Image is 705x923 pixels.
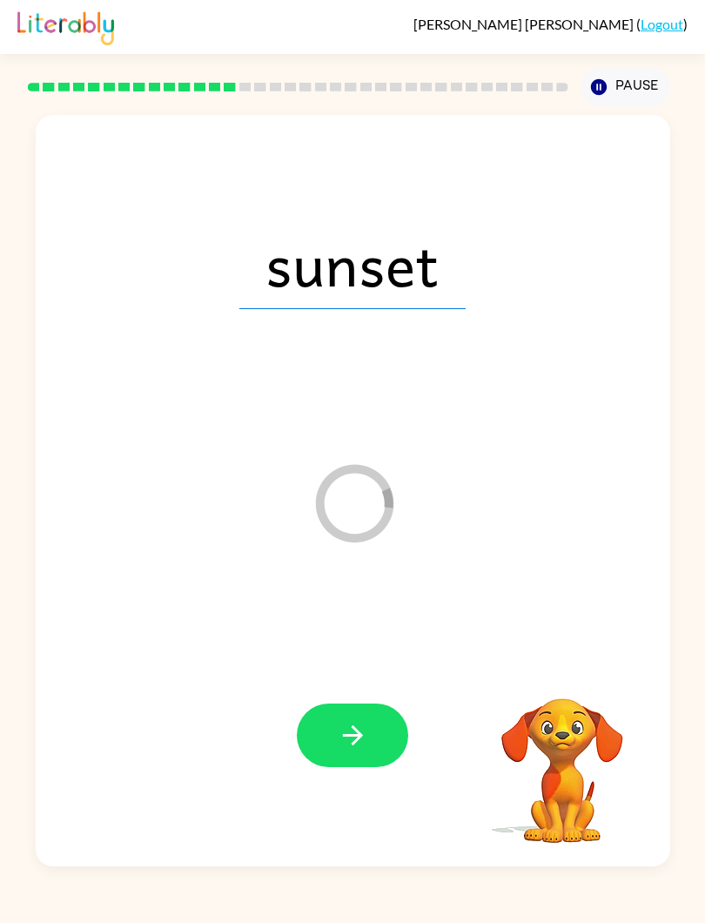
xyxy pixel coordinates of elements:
video: Your browser must support playing .mp4 files to use Literably. Please try using another browser. [475,671,649,846]
div: ( ) [413,16,688,32]
button: Pause [581,67,670,107]
span: [PERSON_NAME] [PERSON_NAME] [413,16,636,32]
img: Literably [17,7,114,45]
span: sunset [239,219,466,309]
a: Logout [641,16,683,32]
